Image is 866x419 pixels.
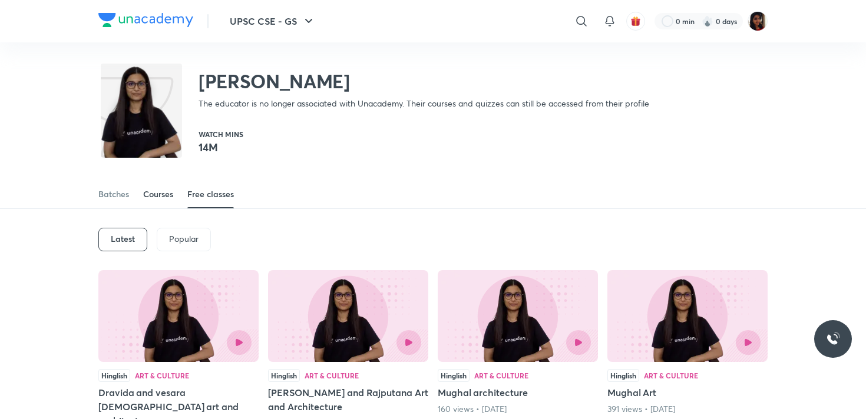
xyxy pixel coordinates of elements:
[438,385,598,400] h5: Mughal architecture
[199,131,243,138] p: Watch mins
[98,369,130,382] div: Hinglish
[607,385,768,400] h5: Mughal Art
[199,69,649,93] h2: [PERSON_NAME]
[268,385,428,414] h5: [PERSON_NAME] and Rajputana Art and Architecture
[644,372,698,379] div: Art & Culture
[187,188,234,200] div: Free classes
[111,234,135,244] h6: Latest
[607,403,768,415] div: 391 views • 3 years ago
[438,403,598,415] div: 160 views • 3 years ago
[607,369,639,382] div: Hinglish
[101,66,182,165] img: class
[474,372,528,379] div: Art & Culture
[268,369,300,382] div: Hinglish
[199,98,649,109] p: The educator is no longer associated with Unacademy. Their courses and quizzes can still be acces...
[98,13,193,30] a: Company Logo
[169,234,199,244] p: Popular
[223,9,323,33] button: UPSC CSE - GS
[630,16,641,26] img: avatar
[748,11,768,31] img: Mitali Tak
[438,369,470,382] div: Hinglish
[143,188,173,200] div: Courses
[98,188,129,200] div: Batches
[187,180,234,208] a: Free classes
[305,372,359,379] div: Art & Culture
[826,332,840,346] img: ttu
[98,180,129,208] a: Batches
[135,372,189,379] div: Art & Culture
[199,140,243,154] p: 14M
[626,12,645,31] button: avatar
[702,15,713,27] img: streak
[143,180,173,208] a: Courses
[98,13,193,27] img: Company Logo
